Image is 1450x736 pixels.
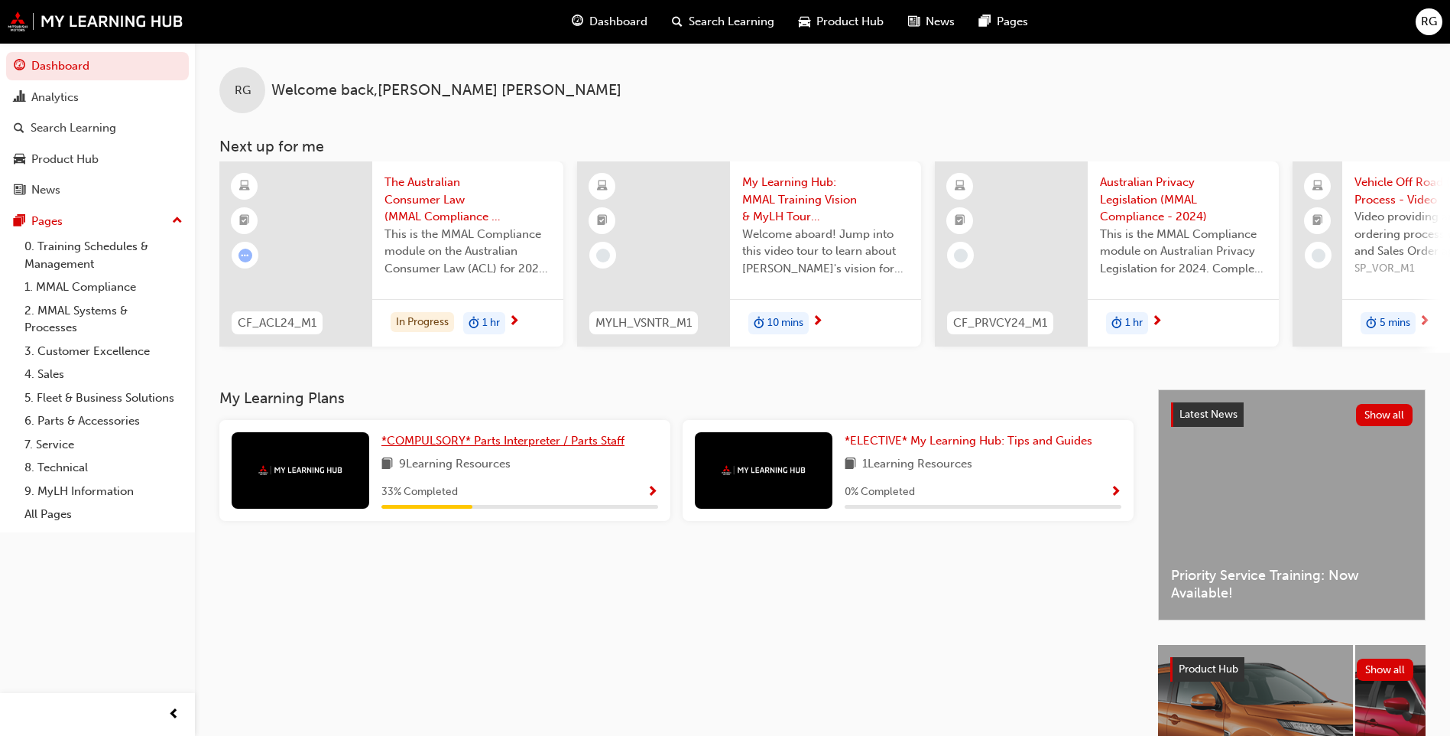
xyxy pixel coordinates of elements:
[1416,8,1442,35] button: RG
[31,89,79,106] div: Analytics
[239,211,250,231] span: booktick-icon
[845,484,915,501] span: 0 % Completed
[955,177,965,197] span: learningResourceType_ELEARNING-icon
[238,314,316,332] span: CF_ACL24_M1
[18,275,189,299] a: 1. MMAL Compliance
[381,434,624,448] span: *COMPULSORY* Parts Interpreter / Parts Staff
[18,386,189,410] a: 5. Fleet & Business Solutions
[577,161,921,347] a: MYLH_VSNTR_M1My Learning Hub: MMAL Training Vision & MyLH Tour (Elective)Welcome aboard! Jump int...
[597,211,608,231] span: booktick-icon
[754,314,764,334] span: duration-icon
[647,483,658,502] button: Show Progress
[647,486,658,500] span: Show Progress
[14,184,25,197] span: news-icon
[219,161,563,347] a: CF_ACL24_M1The Australian Consumer Law (MMAL Compliance - 2024)This is the MMAL Compliance module...
[1312,249,1325,262] span: learningRecordVerb_NONE-icon
[6,176,189,204] a: News
[1110,486,1121,500] span: Show Progress
[1100,226,1267,278] span: This is the MMAL Compliance module on Australian Privacy Legislation for 2024. Complete this modu...
[381,455,393,474] span: book-icon
[953,314,1047,332] span: CF_PRVCY24_M1
[1151,315,1163,329] span: next-icon
[845,455,856,474] span: book-icon
[219,389,1134,407] h3: My Learning Plans
[6,207,189,236] button: Pages
[172,211,183,231] span: up-icon
[239,177,250,197] span: learningResourceType_ELEARNING-icon
[18,340,189,363] a: 3. Customer Excellence
[572,12,583,31] span: guage-icon
[935,161,1279,347] a: CF_PRVCY24_M1Australian Privacy Legislation (MMAL Compliance - 2024)This is the MMAL Compliance m...
[18,409,189,433] a: 6. Parts & Accessories
[660,6,787,37] a: search-iconSearch Learning
[238,249,252,262] span: learningRecordVerb_ATTEMPT-icon
[742,226,909,278] span: Welcome aboard! Jump into this video tour to learn about [PERSON_NAME]'s vision for your learning...
[384,226,551,278] span: This is the MMAL Compliance module on the Australian Consumer Law (ACL) for 2024. Complete this m...
[979,12,991,31] span: pages-icon
[18,363,189,386] a: 4. Sales
[1170,657,1413,682] a: Product HubShow all
[18,480,189,503] a: 9. MyLH Information
[1312,211,1323,231] span: booktick-icon
[14,215,25,229] span: pages-icon
[595,314,692,332] span: MYLH_VSNTR_M1
[1125,314,1143,332] span: 1 hr
[1419,315,1430,329] span: next-icon
[896,6,967,37] a: news-iconNews
[787,6,896,37] a: car-iconProduct Hub
[508,315,520,329] span: next-icon
[816,13,884,31] span: Product Hub
[1100,174,1267,226] span: Australian Privacy Legislation (MMAL Compliance - 2024)
[560,6,660,37] a: guage-iconDashboard
[1110,483,1121,502] button: Show Progress
[235,82,251,99] span: RG
[31,151,99,168] div: Product Hub
[381,432,631,450] a: *COMPULSORY* Parts Interpreter / Parts Staff
[18,235,189,275] a: 0. Training Schedules & Management
[742,174,909,226] span: My Learning Hub: MMAL Training Vision & MyLH Tour (Elective)
[1421,13,1437,31] span: RG
[6,83,189,112] a: Analytics
[1357,659,1414,681] button: Show all
[381,484,458,501] span: 33 % Completed
[1111,314,1122,334] span: duration-icon
[168,705,180,725] span: prev-icon
[767,314,803,332] span: 10 mins
[14,122,24,135] span: search-icon
[997,13,1028,31] span: Pages
[6,49,189,207] button: DashboardAnalyticsSearch LearningProduct HubNews
[1380,314,1410,332] span: 5 mins
[1356,404,1413,426] button: Show all
[391,312,454,333] div: In Progress
[399,455,511,474] span: 9 Learning Resources
[596,249,610,262] span: learningRecordVerb_NONE-icon
[689,13,774,31] span: Search Learning
[31,181,60,199] div: News
[862,455,972,474] span: 1 Learning Resources
[1171,402,1413,427] a: Latest NewsShow all
[812,315,823,329] span: next-icon
[845,432,1098,450] a: *ELECTIVE* My Learning Hub: Tips and Guides
[195,138,1450,155] h3: Next up for me
[31,119,116,137] div: Search Learning
[799,12,810,31] span: car-icon
[954,249,968,262] span: learningRecordVerb_NONE-icon
[31,213,63,230] div: Pages
[926,13,955,31] span: News
[258,465,342,475] img: mmal
[482,314,500,332] span: 1 hr
[1179,663,1238,676] span: Product Hub
[18,456,189,480] a: 8. Technical
[8,11,183,31] a: mmal
[14,91,25,105] span: chart-icon
[6,52,189,80] a: Dashboard
[14,60,25,73] span: guage-icon
[1158,389,1426,620] a: Latest NewsShow allPriority Service Training: Now Available!
[589,13,647,31] span: Dashboard
[18,503,189,526] a: All Pages
[1171,567,1413,601] span: Priority Service Training: Now Available!
[469,314,479,334] span: duration-icon
[6,145,189,174] a: Product Hub
[722,465,806,475] img: mmal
